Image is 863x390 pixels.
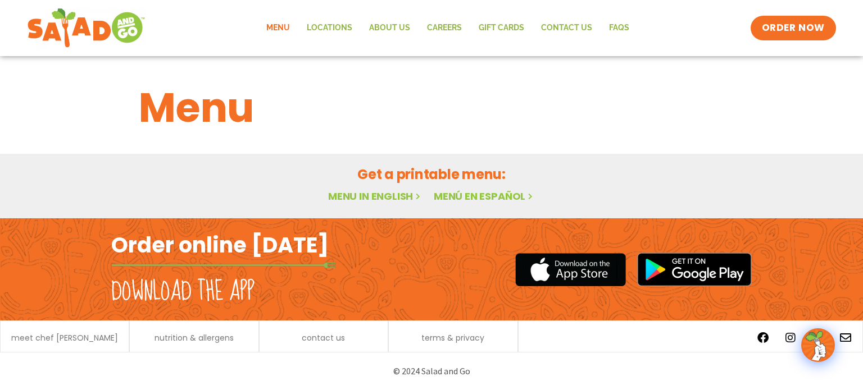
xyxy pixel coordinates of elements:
[139,164,724,184] h2: Get a printable menu:
[328,189,423,203] a: Menu in English
[27,6,146,51] img: new-SAG-logo-768×292
[298,15,361,41] a: Locations
[258,15,298,41] a: Menu
[515,251,626,288] img: appstore
[419,15,470,41] a: Careers
[762,21,825,35] span: ORDER NOW
[533,15,601,41] a: Contact Us
[470,15,533,41] a: GIFT CARDS
[361,15,419,41] a: About Us
[751,16,836,40] a: ORDER NOW
[117,364,746,379] p: © 2024 Salad and Go
[601,15,638,41] a: FAQs
[111,276,255,308] h2: Download the app
[111,262,336,268] img: fork
[258,15,638,41] nav: Menu
[139,77,724,138] h1: Menu
[155,334,234,342] a: nutrition & allergens
[111,231,329,259] h2: Order online [DATE]
[11,334,118,342] a: meet chef [PERSON_NAME]
[802,329,834,361] img: wpChatIcon
[421,334,484,342] a: terms & privacy
[434,189,535,203] a: Menú en español
[637,253,752,286] img: google_play
[302,334,345,342] a: contact us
